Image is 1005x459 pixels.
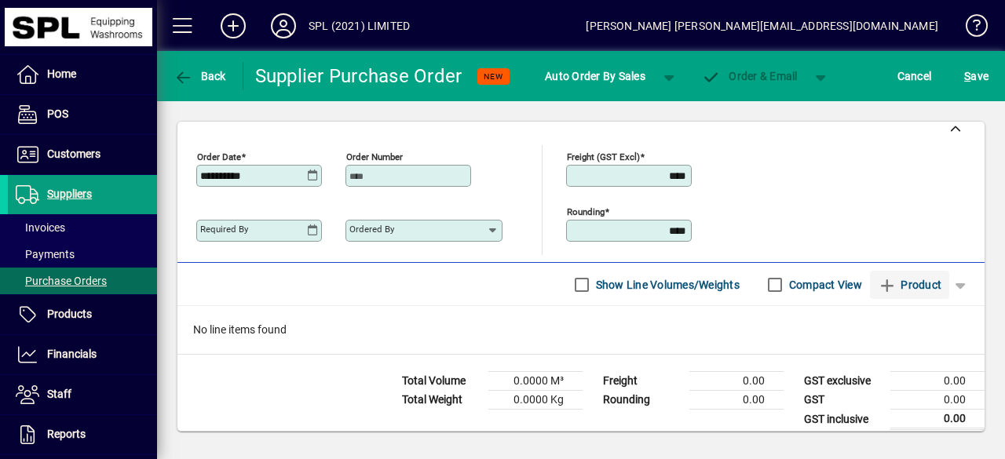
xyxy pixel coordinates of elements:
[47,188,92,200] span: Suppliers
[878,272,941,297] span: Product
[593,277,740,293] label: Show Line Volumes/Weights
[8,95,157,134] a: POS
[8,295,157,334] a: Products
[689,372,784,391] td: 0.00
[8,214,157,241] a: Invoices
[16,275,107,287] span: Purchase Orders
[689,391,784,410] td: 0.00
[894,62,936,90] button: Cancel
[174,70,226,82] span: Back
[964,70,970,82] span: S
[197,151,241,162] mat-label: Order date
[586,13,938,38] div: [PERSON_NAME] [PERSON_NAME][EMAIL_ADDRESS][DOMAIN_NAME]
[567,206,605,217] mat-label: Rounding
[702,70,798,82] span: Order & Email
[8,415,157,454] a: Reports
[796,410,890,429] td: GST inclusive
[694,62,806,90] button: Order & Email
[47,107,68,120] span: POS
[16,248,75,260] span: Payments
[258,12,309,40] button: Profile
[964,64,989,89] span: ave
[394,372,488,391] td: Total Volume
[309,13,410,38] div: SPL (2021) LIMITED
[796,372,890,391] td: GST exclusive
[47,148,100,160] span: Customers
[567,151,640,162] mat-label: Freight (GST excl)
[346,151,403,162] mat-label: Order number
[488,391,583,410] td: 0.0000 Kg
[200,224,248,235] mat-label: Required by
[8,268,157,294] a: Purchase Orders
[177,306,985,354] div: No line items found
[8,241,157,268] a: Payments
[488,372,583,391] td: 0.0000 M³
[537,62,653,90] button: Auto Order By Sales
[208,12,258,40] button: Add
[8,135,157,174] a: Customers
[47,67,76,80] span: Home
[8,335,157,374] a: Financials
[796,391,890,410] td: GST
[484,71,503,82] span: NEW
[960,62,992,90] button: Save
[890,391,985,410] td: 0.00
[47,348,97,360] span: Financials
[786,277,862,293] label: Compact View
[545,64,645,89] span: Auto Order By Sales
[595,372,689,391] td: Freight
[897,64,932,89] span: Cancel
[170,62,230,90] button: Back
[890,410,985,429] td: 0.00
[47,428,86,440] span: Reports
[8,375,157,414] a: Staff
[954,3,985,54] a: Knowledge Base
[47,388,71,400] span: Staff
[8,55,157,94] a: Home
[157,62,243,90] app-page-header-button: Back
[890,372,985,391] td: 0.00
[595,391,689,410] td: Rounding
[16,221,65,234] span: Invoices
[870,271,949,299] button: Product
[255,64,462,89] div: Supplier Purchase Order
[47,308,92,320] span: Products
[394,391,488,410] td: Total Weight
[349,224,394,235] mat-label: Ordered by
